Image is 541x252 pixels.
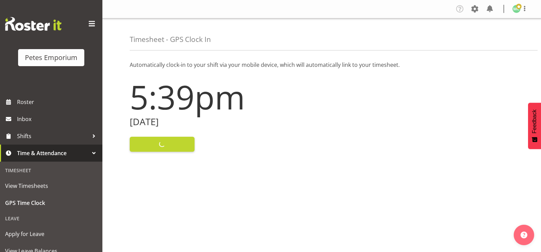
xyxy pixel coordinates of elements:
[2,194,101,211] a: GPS Time Clock
[130,78,318,115] h1: 5:39pm
[2,211,101,225] div: Leave
[5,198,97,208] span: GPS Time Clock
[130,35,211,43] h4: Timesheet - GPS Clock In
[512,5,521,13] img: melissa-cowen2635.jpg
[2,225,101,242] a: Apply for Leave
[130,61,514,69] p: Automatically clock-in to your shift via your mobile device, which will automatically link to you...
[5,181,97,191] span: View Timesheets
[17,131,89,141] span: Shifts
[521,232,527,238] img: help-xxl-2.png
[17,148,89,158] span: Time & Attendance
[5,229,97,239] span: Apply for Leave
[17,97,99,107] span: Roster
[5,17,61,31] img: Rosterit website logo
[2,163,101,177] div: Timesheet
[2,177,101,194] a: View Timesheets
[25,53,77,63] div: Petes Emporium
[531,109,538,133] span: Feedback
[528,103,541,149] button: Feedback - Show survey
[130,117,318,127] h2: [DATE]
[17,114,99,124] span: Inbox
